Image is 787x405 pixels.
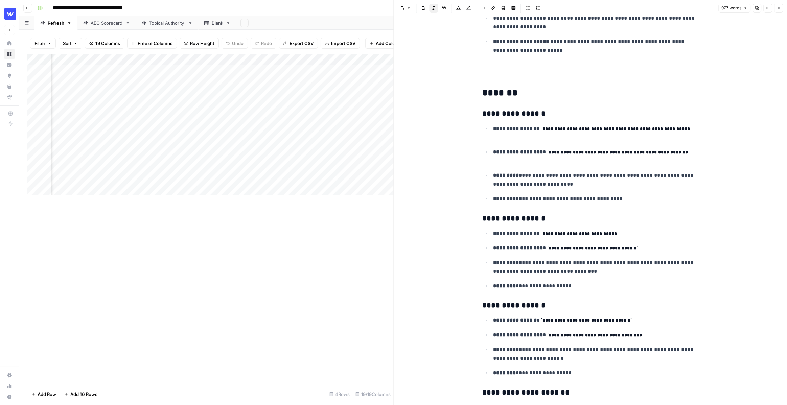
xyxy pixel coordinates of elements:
[4,70,15,81] a: Opportunities
[27,389,60,400] button: Add Row
[376,40,402,47] span: Add Column
[212,20,223,26] div: Blank
[4,38,15,49] a: Home
[149,20,185,26] div: Topical Authority
[4,5,15,22] button: Workspace: Webflow
[353,389,394,400] div: 19/19 Columns
[180,38,219,49] button: Row Height
[199,16,236,30] a: Blank
[4,8,16,20] img: Webflow Logo
[136,16,199,30] a: Topical Authority
[4,381,15,391] a: Usage
[127,38,177,49] button: Freeze Columns
[261,40,272,47] span: Redo
[4,370,15,381] a: Settings
[4,81,15,92] a: Your Data
[4,59,15,70] a: Insights
[60,389,101,400] button: Add 10 Rows
[34,40,45,47] span: Filter
[721,5,741,11] span: 977 words
[251,38,276,49] button: Redo
[327,389,353,400] div: 4 Rows
[91,20,123,26] div: AEO Scorecard
[290,40,314,47] span: Export CSV
[34,16,77,30] a: Refresh
[30,38,56,49] button: Filter
[63,40,72,47] span: Sort
[48,20,64,26] div: Refresh
[365,38,406,49] button: Add Column
[4,92,15,103] a: Flightpath
[190,40,214,47] span: Row Height
[4,391,15,402] button: Help + Support
[718,4,750,13] button: 977 words
[95,40,120,47] span: 19 Columns
[222,38,248,49] button: Undo
[38,391,56,398] span: Add Row
[321,38,360,49] button: Import CSV
[279,38,318,49] button: Export CSV
[331,40,355,47] span: Import CSV
[138,40,172,47] span: Freeze Columns
[85,38,124,49] button: 19 Columns
[59,38,82,49] button: Sort
[232,40,244,47] span: Undo
[4,49,15,59] a: Browse
[77,16,136,30] a: AEO Scorecard
[70,391,97,398] span: Add 10 Rows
